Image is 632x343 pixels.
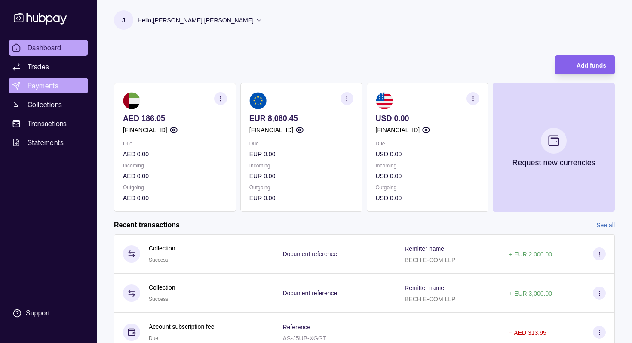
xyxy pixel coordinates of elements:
[249,125,294,135] p: [FINANCIAL_ID]
[149,244,175,253] p: Collection
[9,78,88,93] a: Payments
[249,149,353,159] p: EUR 0.00
[123,171,227,181] p: AED 0.00
[9,59,88,74] a: Trades
[9,116,88,131] a: Transactions
[123,149,227,159] p: AED 0.00
[376,125,420,135] p: [FINANCIAL_ID]
[28,80,58,91] span: Payments
[149,322,215,331] p: Account subscription fee
[123,161,227,170] p: Incoming
[555,55,615,74] button: Add funds
[138,15,254,25] p: Hello, [PERSON_NAME] [PERSON_NAME]
[509,290,552,297] p: + EUR 3,000.00
[249,139,353,148] p: Due
[509,329,546,336] p: − AED 313.95
[376,183,480,192] p: Outgoing
[26,309,50,318] div: Support
[28,62,49,72] span: Trades
[596,220,615,230] a: See all
[28,137,64,148] span: Statements
[405,284,444,291] p: Remitter name
[114,220,180,230] h2: Recent transactions
[405,245,444,252] p: Remitter name
[123,139,227,148] p: Due
[149,257,168,263] span: Success
[376,139,480,148] p: Due
[249,171,353,181] p: EUR 0.00
[28,118,67,129] span: Transactions
[149,335,158,341] span: Due
[249,193,353,203] p: EUR 0.00
[9,40,88,56] a: Dashboard
[376,161,480,170] p: Incoming
[376,92,393,109] img: us
[28,43,61,53] span: Dashboard
[249,183,353,192] p: Outgoing
[9,304,88,322] a: Support
[282,290,337,297] p: Document reference
[493,83,615,212] button: Request new currencies
[509,251,552,258] p: + EUR 2,000.00
[512,158,595,167] p: Request new currencies
[577,62,606,69] span: Add funds
[376,149,480,159] p: USD 0.00
[249,92,267,109] img: eu
[123,114,227,123] p: AED 186.05
[9,135,88,150] a: Statements
[28,99,62,110] span: Collections
[249,161,353,170] p: Incoming
[123,193,227,203] p: AED 0.00
[123,92,140,109] img: ae
[376,193,480,203] p: USD 0.00
[282,335,326,342] p: AS-J5UB-XGGT
[149,296,168,302] span: Success
[9,97,88,112] a: Collections
[282,324,310,331] p: Reference
[405,256,455,263] p: BECH E-COM LLP
[122,15,125,25] p: J
[149,283,175,292] p: Collection
[123,183,227,192] p: Outgoing
[123,125,167,135] p: [FINANCIAL_ID]
[376,171,480,181] p: USD 0.00
[405,296,455,303] p: BECH E-COM LLP
[249,114,353,123] p: EUR 8,080.45
[376,114,480,123] p: USD 0.00
[282,250,337,257] p: Document reference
